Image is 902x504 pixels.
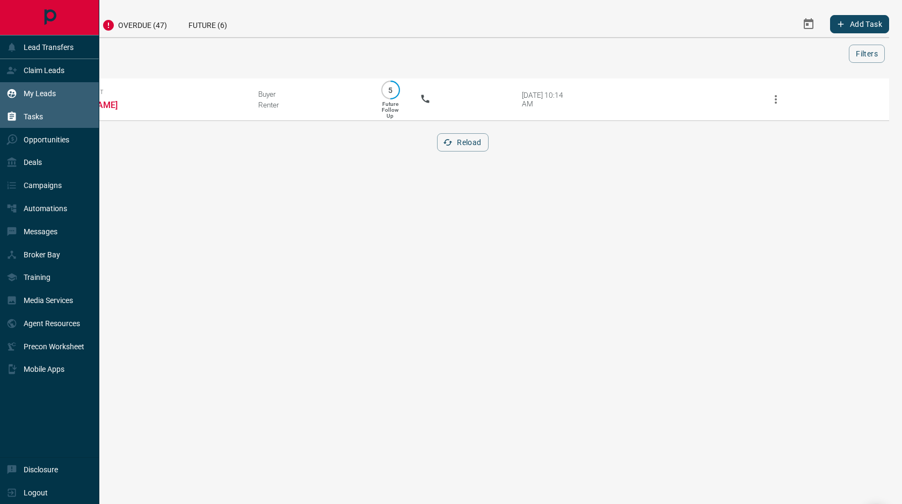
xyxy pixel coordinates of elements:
[53,89,242,96] span: Viewing Request
[91,11,178,37] div: Overdue (47)
[258,100,360,109] div: Renter
[796,11,821,37] button: Select Date Range
[382,101,398,119] p: Future Follow Up
[258,90,360,98] div: Buyer
[437,133,488,152] button: Reload
[830,15,889,33] button: Add Task
[178,11,238,37] div: Future (6)
[387,86,395,94] p: 5
[849,45,885,63] button: Filters
[522,91,568,108] div: [DATE] 10:14 AM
